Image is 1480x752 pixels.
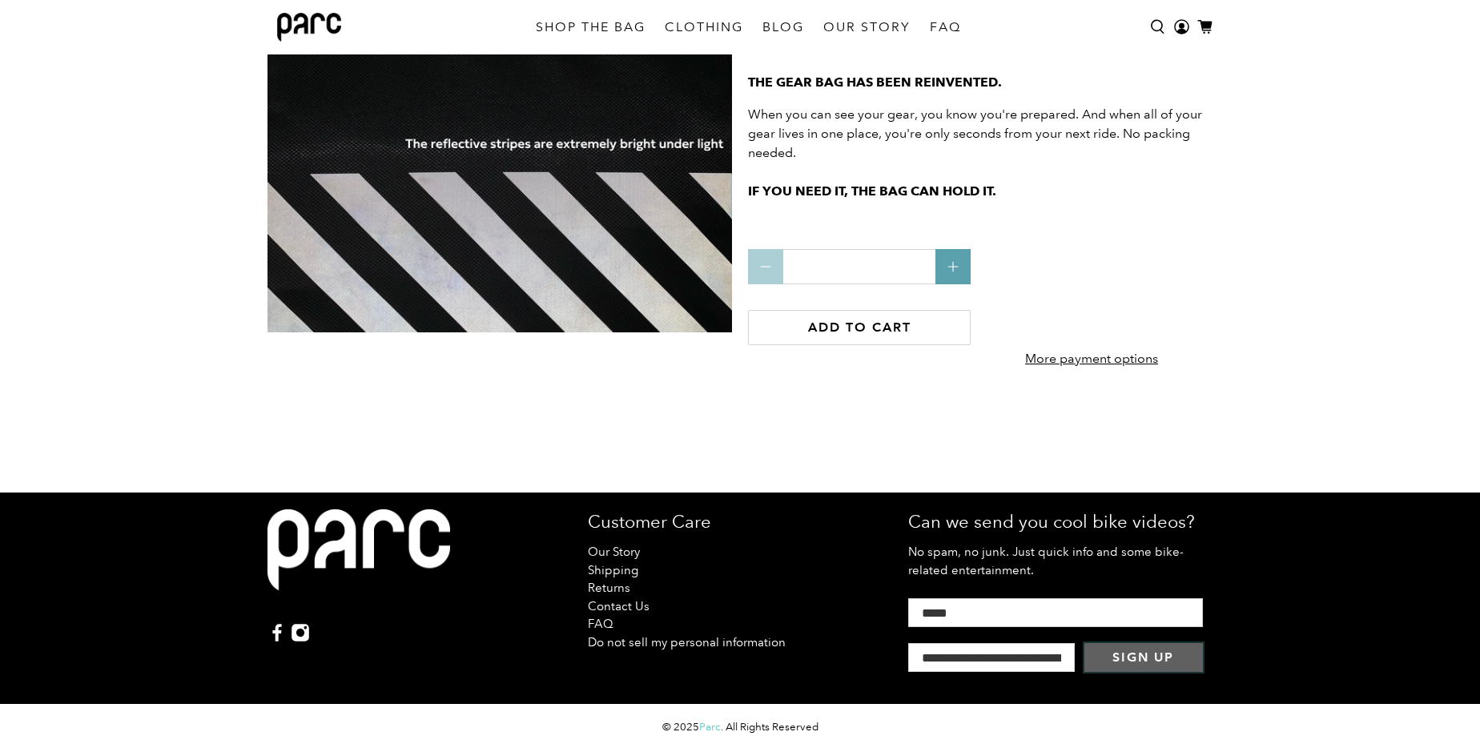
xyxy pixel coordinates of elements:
[748,105,1213,220] p: When you can see your gear, you know you're prepared. And when all of your gear lives in one plac...
[588,599,650,613] a: Contact Us
[814,5,920,50] a: OUR STORY
[588,545,640,559] a: Our Story
[726,721,818,734] p: All Rights Reserved
[920,5,971,50] a: FAQ
[267,509,450,591] img: white parc logo on black background
[588,617,613,631] a: FAQ
[588,509,892,535] p: Customer Care
[588,635,786,649] a: Do not sell my personal information
[699,721,721,734] a: Parc
[588,581,630,595] a: Returns
[908,509,1213,535] p: Can we send you cool bike videos?
[1084,643,1203,672] button: Sign Up
[662,721,723,734] p: © 2025 .
[748,74,1002,90] strong: THE GEAR BAG HAS BEEN REINVENTED.
[908,543,1213,579] p: No spam, no junk. Just quick info and some bike-related entertainment.
[748,310,971,345] button: Add to cart
[1003,338,1180,388] a: More payment options
[753,5,814,50] a: BLOG
[808,320,911,335] span: Add to cart
[526,5,655,50] a: SHOP THE BAG
[277,13,341,42] img: parc bag logo
[748,183,996,199] strong: IF YOU NEED IT, THE BAG CAN HOLD IT.
[655,5,753,50] a: CLOTHING
[588,563,638,577] a: Shipping
[267,509,450,607] a: white parc logo on black background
